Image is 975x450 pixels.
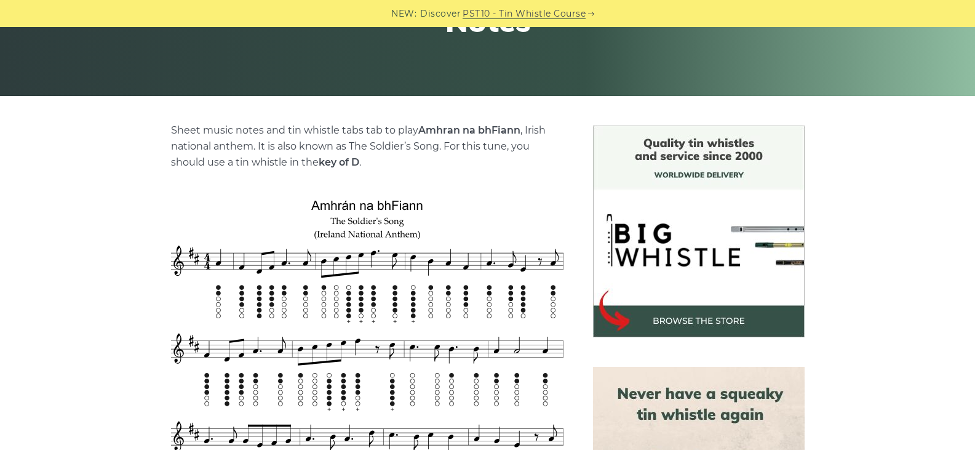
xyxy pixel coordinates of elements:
[420,7,461,21] span: Discover
[593,126,805,337] img: BigWhistle Tin Whistle Store
[463,7,586,21] a: PST10 - Tin Whistle Course
[391,7,416,21] span: NEW:
[418,124,520,136] strong: Amhran na bhFiann
[319,156,359,168] strong: key of D
[171,123,563,171] p: Sheet music notes and tin whistle tabs tab to play , Irish national anthem. It is also known as T...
